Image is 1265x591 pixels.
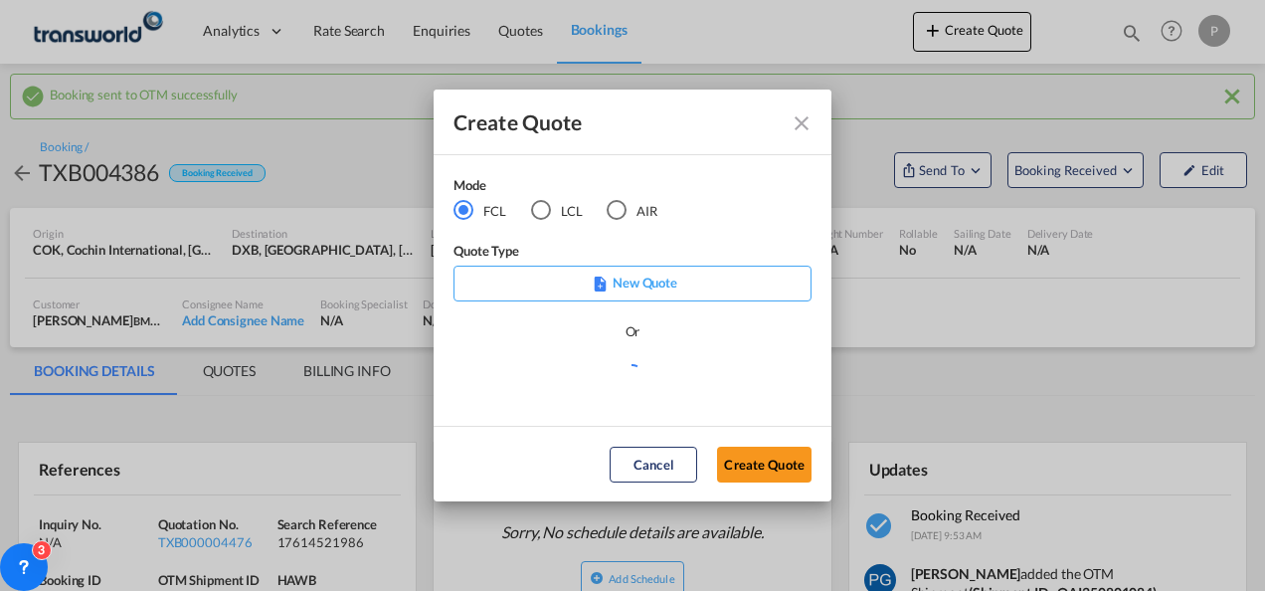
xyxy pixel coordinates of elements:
md-dialog: Create QuoteModeFCL LCLAIR ... [434,90,831,502]
p: New Quote [460,273,805,293]
div: Mode [453,175,682,200]
button: Cancel [610,447,697,483]
div: New Quote [453,266,812,301]
md-radio-button: FCL [453,200,506,222]
md-radio-button: AIR [607,200,657,222]
md-icon: Close dialog [790,111,813,135]
div: Or [626,321,640,341]
button: Close dialog [782,103,817,139]
div: Quote Type [453,241,812,266]
md-radio-button: LCL [531,200,583,222]
div: Create Quote [453,109,776,134]
button: Create Quote [717,447,812,483]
